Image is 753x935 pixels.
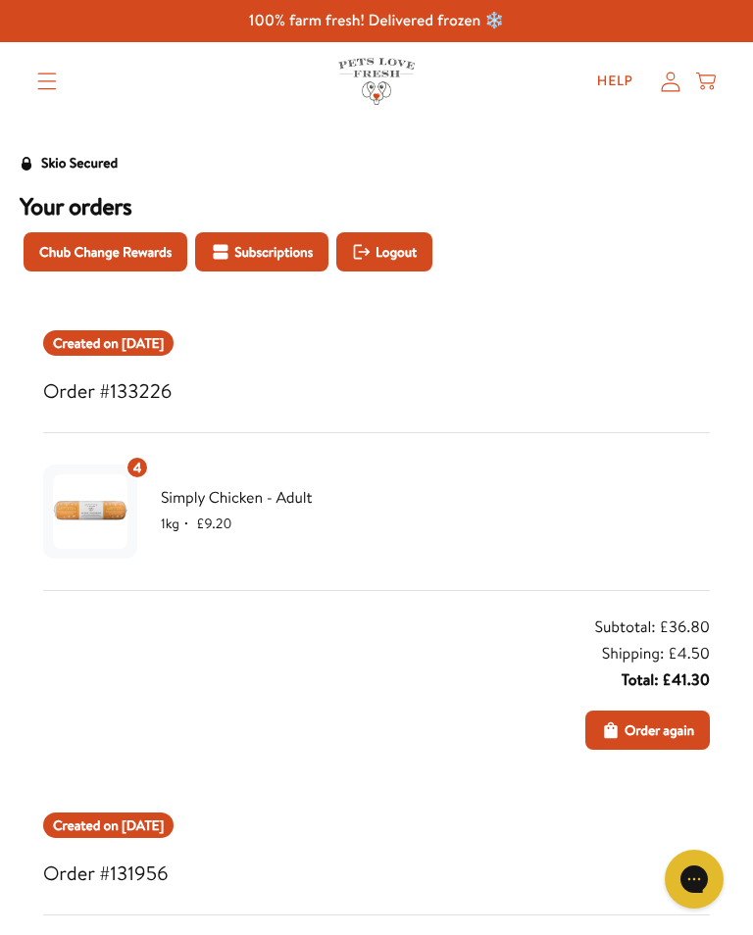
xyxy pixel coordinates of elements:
span: 1kg ・ [161,514,196,533]
h3: Order #131956 [43,858,710,891]
button: Logout [336,232,432,271]
span: Simply Chicken - Adult [161,485,362,511]
div: Skio Secured [41,152,118,175]
div: Total: £41.30 [622,667,710,694]
span: 4 [133,457,142,478]
span: Created on [DATE] [53,332,164,354]
img: Simply Chicken - Adult [53,474,127,549]
a: Skio Secured [20,152,118,191]
summary: Translation missing: en.sections.header.menu [22,57,73,106]
span: Created on [DATE] [53,814,164,836]
span: £9.20 [196,514,231,533]
img: Pets Love Fresh [338,58,415,104]
h3: Your orders [20,191,733,221]
svg: Security [20,157,33,171]
span: Logout [376,241,417,263]
button: Order again [585,711,710,750]
span: Chub Change Rewards [39,241,172,263]
button: Subscriptions [195,232,328,271]
span: Order again [625,719,694,741]
span: Subscriptions [234,241,313,263]
div: Shipping: £4.50 [602,641,710,667]
button: Chub Change Rewards [24,232,187,271]
h3: Order #133226 [43,375,710,409]
div: 4 units of item: Simply Chicken - Adult [125,456,149,479]
div: Subtotal: £36.80 [594,615,710,641]
iframe: Gorgias live chat messenger [655,843,733,915]
a: Help [581,62,649,101]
